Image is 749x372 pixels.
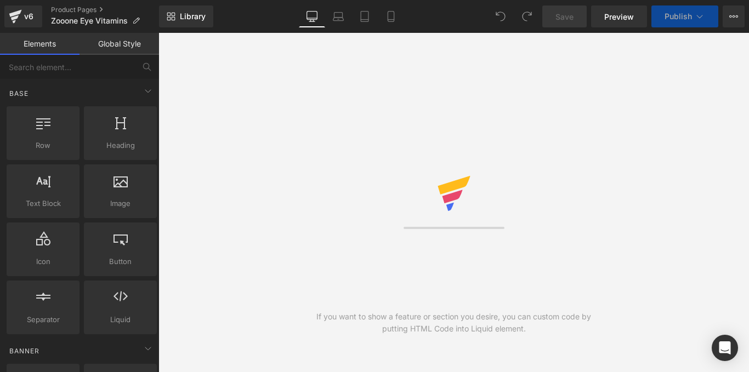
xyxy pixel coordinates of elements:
[591,5,647,27] a: Preview
[490,5,512,27] button: Undo
[8,88,30,99] span: Base
[651,5,718,27] button: Publish
[180,12,206,21] span: Library
[87,314,154,325] span: Liquid
[712,335,738,361] div: Open Intercom Messenger
[665,12,692,21] span: Publish
[378,5,404,27] a: Mobile
[723,5,745,27] button: More
[306,311,602,335] div: If you want to show a feature or section you desire, you can custom code by putting HTML Code int...
[8,346,41,356] span: Banner
[351,5,378,27] a: Tablet
[4,5,42,27] a: v6
[87,256,154,267] span: Button
[10,256,76,267] span: Icon
[22,9,36,24] div: v6
[10,140,76,151] span: Row
[51,16,128,25] span: Zooone Eye Vitamins
[87,140,154,151] span: Heading
[10,198,76,209] span: Text Block
[51,5,159,14] a: Product Pages
[80,33,159,55] a: Global Style
[10,314,76,325] span: Separator
[325,5,351,27] a: Laptop
[299,5,325,27] a: Desktop
[604,11,634,22] span: Preview
[87,198,154,209] span: Image
[555,11,574,22] span: Save
[159,5,213,27] a: New Library
[516,5,538,27] button: Redo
